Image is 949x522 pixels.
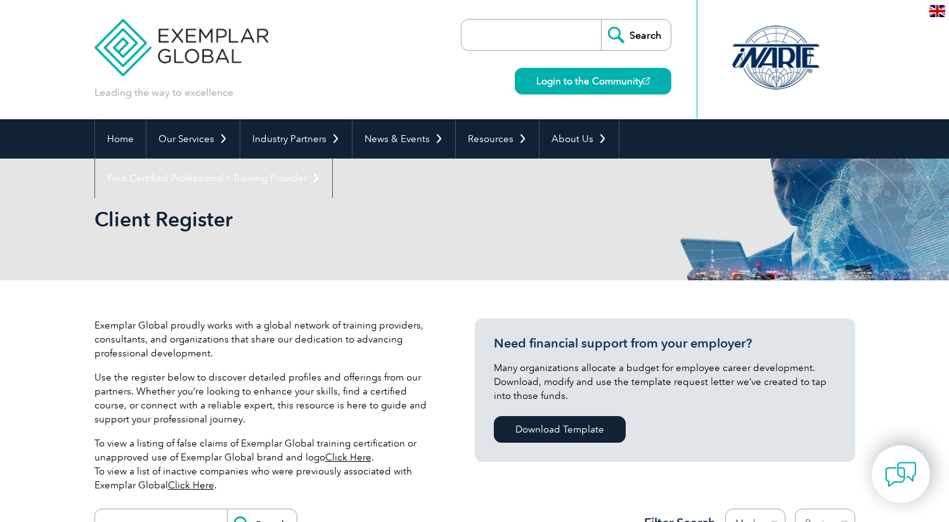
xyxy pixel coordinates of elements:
[94,436,437,492] p: To view a listing of false claims of Exemplar Global training certification or unapproved use of ...
[95,119,146,159] a: Home
[146,119,240,159] a: Our Services
[94,209,627,230] h2: Client Register
[494,336,836,351] h3: Need financial support from your employer?
[94,318,437,360] p: Exemplar Global proudly works with a global network of training providers, consultants, and organ...
[94,86,233,100] p: Leading the way to excellence
[929,5,945,17] img: en
[168,480,214,491] a: Click Here
[325,452,371,463] a: Click Here
[643,77,650,84] img: open_square.png
[539,119,619,159] a: About Us
[95,159,332,198] a: Find Certified Professional / Training Provider
[601,20,671,50] input: Search
[352,119,455,159] a: News & Events
[240,119,352,159] a: Industry Partners
[515,68,671,95] a: Login to the Community
[494,416,626,443] a: Download Template
[885,459,917,490] img: contact-chat.png
[494,361,836,403] p: Many organizations allocate a budget for employee career development. Download, modify and use th...
[94,370,437,426] p: Use the register below to discover detailed profiles and offerings from our partners. Whether you...
[456,119,539,159] a: Resources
